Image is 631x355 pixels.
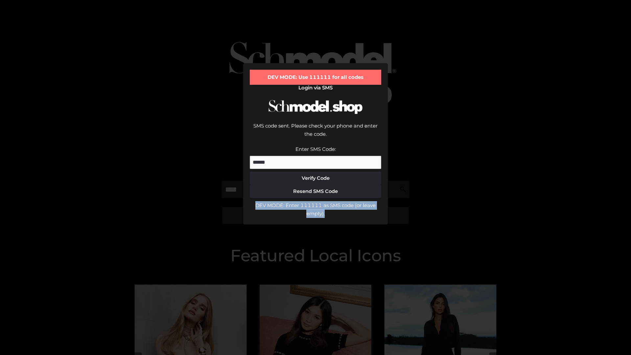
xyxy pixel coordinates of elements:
img: Schmodel Logo [266,94,365,120]
label: Enter SMS Code: [295,146,336,152]
div: DEV MODE: Enter 111111 as SMS code (or leave empty). [250,201,381,218]
div: DEV MODE: Use 111111 for all codes [250,70,381,85]
button: Resend SMS Code [250,185,381,198]
button: Verify Code [250,172,381,185]
div: SMS code sent. Please check your phone and enter the code. [250,122,381,145]
h2: Login via SMS [250,85,381,91]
